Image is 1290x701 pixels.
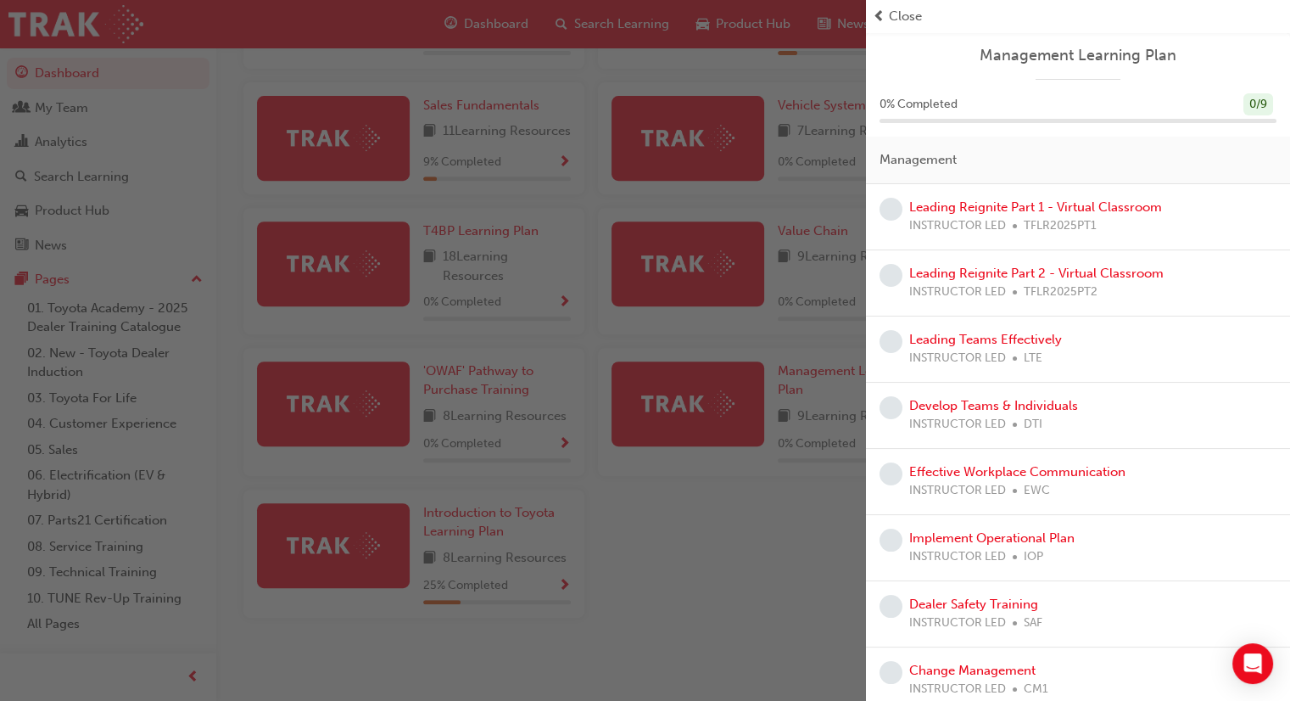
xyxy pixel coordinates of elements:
span: learningRecordVerb_NONE-icon [880,661,902,684]
span: INSTRUCTOR LED [909,680,1006,699]
span: INSTRUCTOR LED [909,481,1006,501]
span: learningRecordVerb_NONE-icon [880,396,902,419]
span: learningRecordVerb_NONE-icon [880,330,902,353]
span: INSTRUCTOR LED [909,283,1006,302]
span: LTE [1024,349,1042,368]
a: Implement Operational Plan [909,530,1075,546]
span: learningRecordVerb_NONE-icon [880,529,902,552]
span: learningRecordVerb_NONE-icon [880,463,902,485]
button: prev-iconClose [873,7,1283,26]
span: learningRecordVerb_NONE-icon [880,264,902,287]
a: Dealer Safety Training [909,597,1038,612]
span: INSTRUCTOR LED [909,349,1006,368]
span: INSTRUCTOR LED [909,415,1006,435]
span: prev-icon [873,7,885,26]
span: SAF [1024,614,1042,633]
a: Change Management [909,663,1036,678]
a: Leading Reignite Part 1 - Virtual Classroom [909,199,1162,215]
span: IOP [1024,547,1043,567]
a: Effective Workplace Communication [909,464,1125,479]
span: 0 % Completed [880,95,958,115]
a: Leading Reignite Part 2 - Virtual Classroom [909,266,1164,281]
div: 0 / 9 [1243,93,1273,116]
a: Leading Teams Effectively [909,332,1062,347]
span: TFLR2025PT2 [1024,283,1097,302]
a: Management Learning Plan [880,46,1276,65]
a: Develop Teams & Individuals [909,398,1078,413]
span: Management [880,150,957,170]
span: learningRecordVerb_NONE-icon [880,198,902,221]
span: DTI [1024,415,1042,435]
span: learningRecordVerb_NONE-icon [880,595,902,618]
span: Close [889,7,922,26]
span: INSTRUCTOR LED [909,614,1006,633]
span: CM1 [1024,680,1048,699]
span: TFLR2025PT1 [1024,216,1097,236]
span: EWC [1024,481,1050,501]
span: INSTRUCTOR LED [909,547,1006,567]
span: INSTRUCTOR LED [909,216,1006,236]
div: Open Intercom Messenger [1232,643,1273,684]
